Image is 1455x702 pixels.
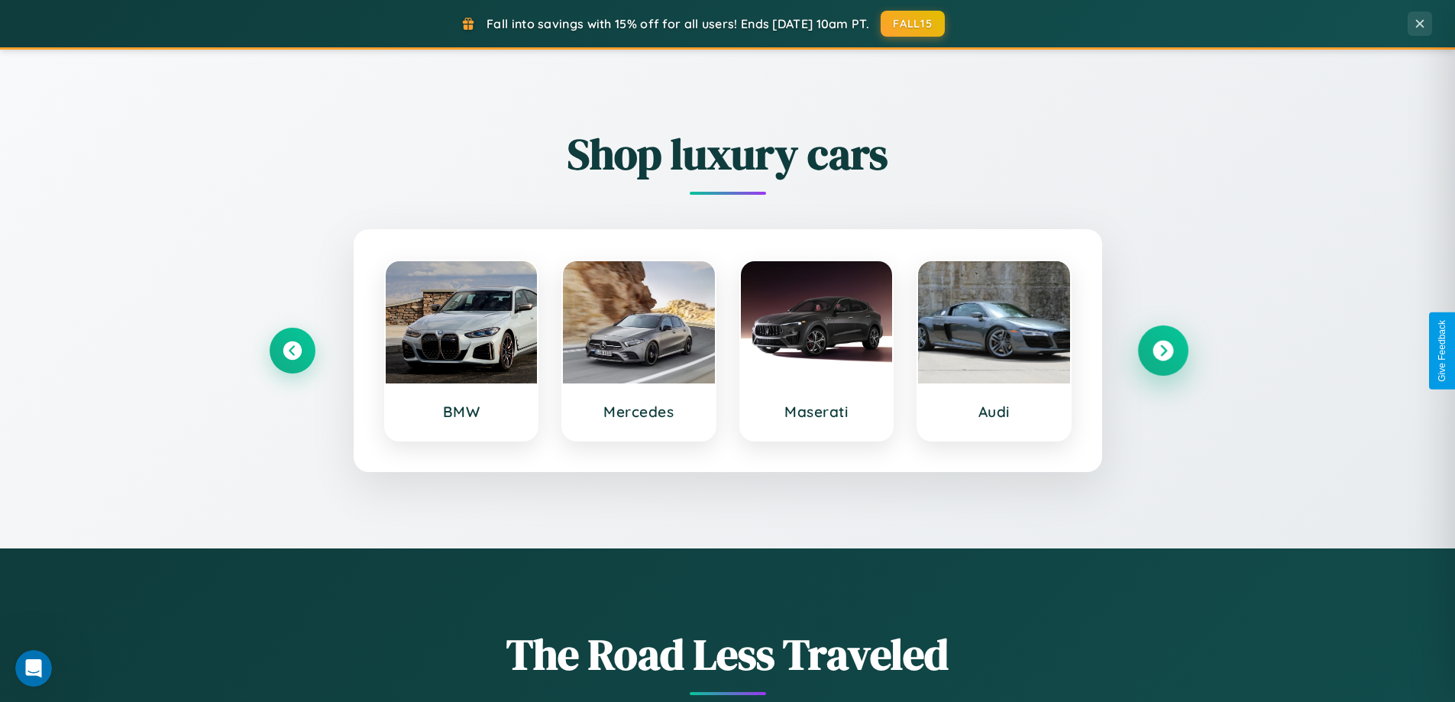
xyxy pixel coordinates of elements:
div: Give Feedback [1437,320,1447,382]
iframe: Intercom live chat [15,650,52,687]
h3: BMW [401,403,522,421]
h2: Shop luxury cars [270,125,1186,183]
h3: Audi [933,403,1055,421]
button: FALL15 [881,11,945,37]
h3: Mercedes [578,403,700,421]
h1: The Road Less Traveled [270,625,1186,684]
h3: Maserati [756,403,878,421]
span: Fall into savings with 15% off for all users! Ends [DATE] 10am PT. [487,16,869,31]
